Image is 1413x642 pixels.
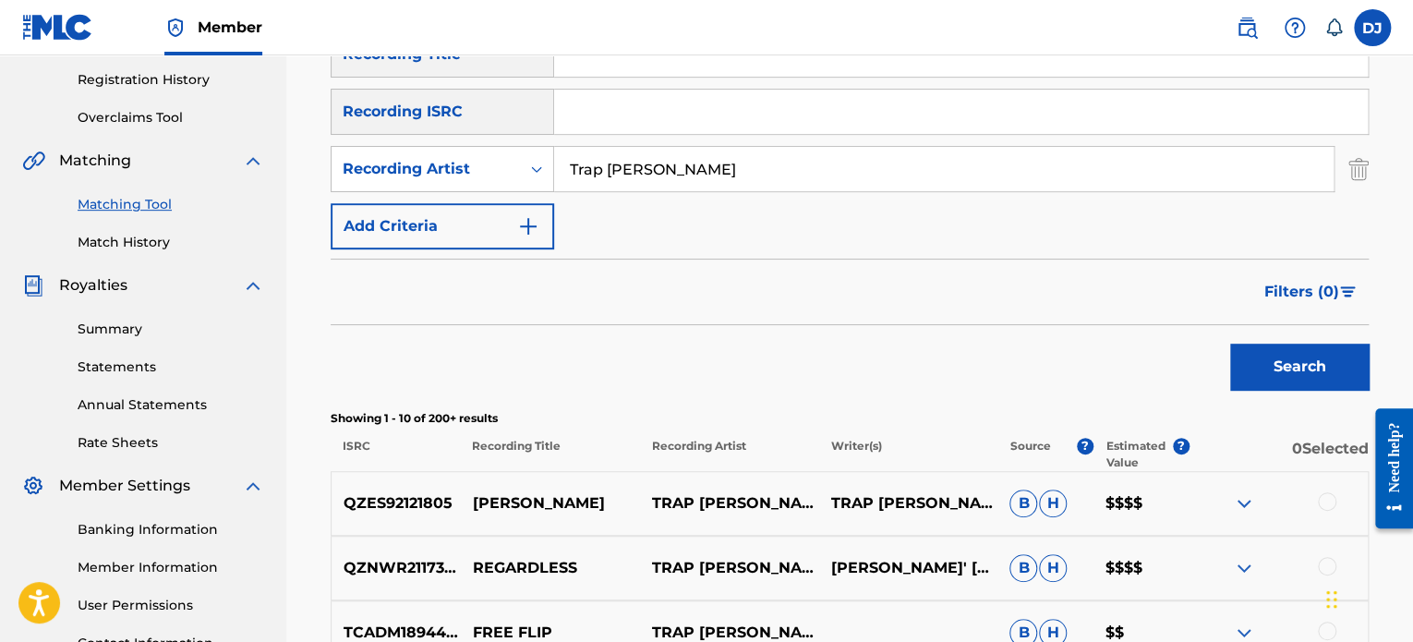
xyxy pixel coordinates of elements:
[78,195,264,214] a: Matching Tool
[78,395,264,415] a: Annual Statements
[1276,9,1313,46] div: Help
[461,557,640,579] p: REGARDLESS
[461,492,640,515] p: [PERSON_NAME]
[1321,553,1413,642] iframe: Chat Widget
[242,274,264,297] img: expand
[343,158,509,180] div: Recording Artist
[332,492,461,515] p: QZES92121805
[22,274,44,297] img: Royalties
[331,438,460,471] p: ISRC
[1077,438,1093,454] span: ?
[78,357,264,377] a: Statements
[78,233,264,252] a: Match History
[59,274,127,297] span: Royalties
[1190,438,1369,471] p: 0 Selected
[78,433,264,453] a: Rate Sheets
[1233,492,1255,515] img: expand
[78,558,264,577] a: Member Information
[1010,438,1051,471] p: Source
[78,108,264,127] a: Overclaims Tool
[22,14,93,41] img: MLC Logo
[1173,438,1190,454] span: ?
[59,150,131,172] span: Matching
[639,492,818,515] p: TRAP [PERSON_NAME]
[1264,281,1339,303] span: Filters ( 0 )
[1361,394,1413,543] iframe: Resource Center
[78,320,264,339] a: Summary
[164,17,187,39] img: Top Rightsholder
[78,70,264,90] a: Registration History
[1348,146,1369,192] img: Delete Criterion
[1324,18,1343,37] div: Notifications
[517,215,539,237] img: 9d2ae6d4665cec9f34b9.svg
[818,438,997,471] p: Writer(s)
[1284,17,1306,39] img: help
[59,475,190,497] span: Member Settings
[1039,554,1067,582] span: H
[1340,286,1356,297] img: filter
[1009,490,1037,517] span: B
[78,596,264,615] a: User Permissions
[242,475,264,497] img: expand
[1093,557,1190,579] p: $$$$
[1253,269,1369,315] button: Filters (0)
[1354,9,1391,46] div: User Menu
[1093,492,1190,515] p: $$$$
[331,410,1369,427] p: Showing 1 - 10 of 200+ results
[332,557,461,579] p: QZNWR2117395
[818,557,997,579] p: [PERSON_NAME]' [PERSON_NAME]
[242,150,264,172] img: expand
[331,203,554,249] button: Add Criteria
[818,492,997,515] p: TRAP [PERSON_NAME]
[1039,490,1067,517] span: H
[1230,344,1369,390] button: Search
[1009,554,1037,582] span: B
[460,438,639,471] p: Recording Title
[1228,9,1265,46] a: Public Search
[198,17,262,38] span: Member
[22,150,45,172] img: Matching
[1105,438,1172,471] p: Estimated Value
[1236,17,1258,39] img: search
[639,438,818,471] p: Recording Artist
[22,475,44,497] img: Member Settings
[1233,557,1255,579] img: expand
[639,557,818,579] p: TRAP [PERSON_NAME]
[78,520,264,539] a: Banking Information
[331,31,1369,399] form: Search Form
[1326,572,1337,627] div: Drag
